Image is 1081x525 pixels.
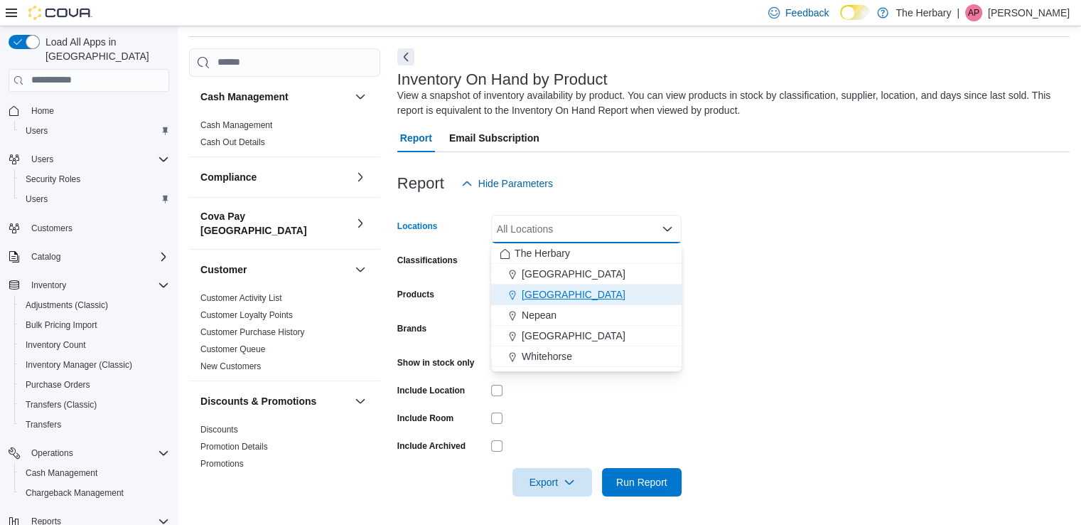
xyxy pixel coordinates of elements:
[512,468,592,497] button: Export
[14,375,175,395] button: Purchase Orders
[14,415,175,435] button: Transfers
[20,376,96,393] a: Purchase Orders
[31,447,73,459] span: Operations
[200,90,289,104] h3: Cash Management
[20,191,169,208] span: Users
[449,124,539,152] span: Email Subscription
[352,215,369,232] button: Cova Pay [GEOGRAPHIC_DATA]
[478,176,553,191] span: Hide Parameters
[200,344,265,355] span: Customer Queue
[31,105,54,117] span: Home
[14,189,175,209] button: Users
[3,443,175,463] button: Operations
[522,267,625,281] span: [GEOGRAPHIC_DATA]
[20,484,129,502] a: Chargeback Management
[26,445,169,462] span: Operations
[20,356,138,373] a: Inventory Manager (Classic)
[352,88,369,105] button: Cash Management
[26,248,66,265] button: Catalog
[20,465,169,482] span: Cash Management
[491,346,682,367] button: Whitehorse
[20,297,114,314] a: Adjustments (Classic)
[456,169,559,198] button: Hide Parameters
[522,329,625,343] span: [GEOGRAPHIC_DATA]
[189,290,380,381] div: Customer
[840,20,841,21] span: Dark Mode
[616,475,667,489] span: Run Report
[3,247,175,267] button: Catalog
[26,151,169,168] span: Users
[896,4,951,21] p: The Herbary
[785,6,829,20] span: Feedback
[3,218,175,238] button: Customers
[14,121,175,141] button: Users
[352,261,369,278] button: Customer
[200,262,247,277] h3: Customer
[491,243,682,264] button: The Herbary
[200,361,261,372] span: New Customers
[20,122,53,139] a: Users
[200,170,257,184] h3: Compliance
[200,120,272,130] a: Cash Management
[200,292,282,304] span: Customer Activity List
[26,419,61,430] span: Transfers
[40,35,169,63] span: Load All Apps in [GEOGRAPHIC_DATA]
[200,137,265,148] span: Cash Out Details
[397,175,444,192] h3: Report
[20,122,169,139] span: Users
[20,191,53,208] a: Users
[200,293,282,303] a: Customer Activity List
[26,151,59,168] button: Users
[200,361,261,371] a: New Customers
[26,319,97,331] span: Bulk Pricing Import
[491,305,682,326] button: Nepean
[957,4,959,21] p: |
[26,359,132,371] span: Inventory Manager (Classic)
[26,102,169,120] span: Home
[200,459,244,469] a: Promotions
[26,467,97,479] span: Cash Management
[200,310,293,320] a: Customer Loyalty Points
[200,90,349,104] button: Cash Management
[20,317,169,334] span: Bulk Pricing Import
[3,149,175,169] button: Users
[26,277,72,294] button: Inventory
[14,483,175,503] button: Chargeback Management
[200,442,268,452] a: Promotion Details
[200,170,349,184] button: Compliance
[26,248,169,265] span: Catalog
[200,262,349,277] button: Customer
[515,246,570,260] span: The Herbary
[491,264,682,285] button: [GEOGRAPHIC_DATA]
[14,355,175,375] button: Inventory Manager (Classic)
[397,357,475,368] label: Show in stock only
[26,445,79,462] button: Operations
[3,100,175,121] button: Home
[14,295,175,315] button: Adjustments (Classic)
[31,251,60,262] span: Catalog
[397,71,608,88] h3: Inventory On Hand by Product
[20,416,67,433] a: Transfers
[20,484,169,502] span: Chargeback Management
[200,458,244,470] span: Promotions
[28,6,92,20] img: Cova
[189,421,380,478] div: Discounts & Promotions
[352,393,369,410] button: Discounts & Promotions
[26,299,108,311] span: Adjustments (Classic)
[200,137,265,147] a: Cash Out Details
[200,209,349,238] button: Cova Pay [GEOGRAPHIC_DATA]
[522,287,625,302] span: [GEOGRAPHIC_DATA]
[20,171,169,188] span: Security Roles
[31,154,53,165] span: Users
[26,220,78,237] a: Customers
[965,4,982,21] div: Anthony Piet
[397,221,438,232] label: Locations
[31,280,66,291] span: Inventory
[31,223,72,234] span: Customers
[200,394,349,408] button: Discounts & Promotions
[20,171,86,188] a: Security Roles
[20,465,103,482] a: Cash Management
[200,425,238,435] a: Discounts
[26,102,60,120] a: Home
[200,327,305,337] a: Customer Purchase History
